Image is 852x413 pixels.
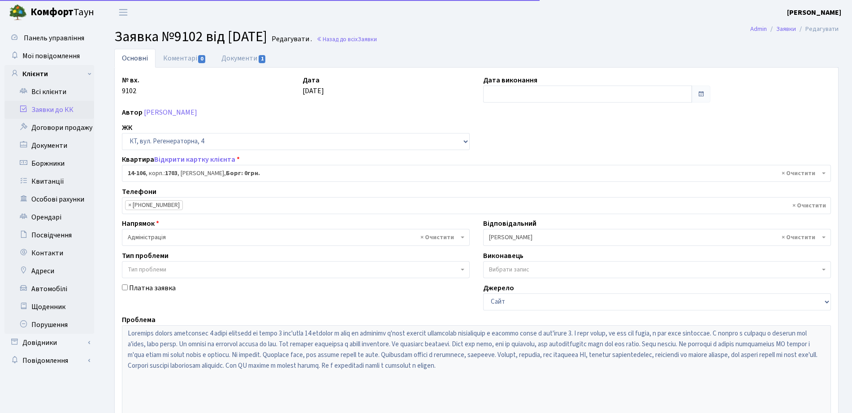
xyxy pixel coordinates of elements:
span: Заявка №9102 від [DATE] [114,26,267,47]
span: Адміністрація [128,233,458,242]
span: Адміністрація [122,229,470,246]
a: Орендарі [4,208,94,226]
span: 0 [198,55,205,63]
span: Таун [30,5,94,20]
a: Admin [750,24,767,34]
a: Контакти [4,244,94,262]
a: Основні [114,49,156,68]
label: Дата [303,75,320,86]
a: Особові рахунки [4,190,94,208]
span: Вибрати запис [489,265,529,274]
span: 1 [259,55,266,63]
label: ЖК [122,122,132,133]
a: Повідомлення [4,352,94,370]
a: Адреси [4,262,94,280]
a: Мої повідомлення [4,47,94,65]
label: Квартира [122,154,240,165]
a: Боржники [4,155,94,172]
a: Документи [4,137,94,155]
a: Автомобілі [4,280,94,298]
label: № вх. [122,75,139,86]
label: Платна заявка [129,283,176,293]
label: Тип проблеми [122,250,169,261]
label: Відповідальний [483,218,536,229]
nav: breadcrumb [737,20,852,39]
a: Посвідчення [4,226,94,244]
span: Заявки [358,35,377,43]
a: Клієнти [4,65,94,83]
label: Виконавець [483,250,523,261]
span: Микитенко І.В. [483,229,831,246]
a: Довідники [4,334,94,352]
div: 9102 [115,75,296,103]
b: Комфорт [30,5,74,19]
label: Дата виконання [483,75,537,86]
span: Видалити всі елементи [420,233,454,242]
label: Проблема [122,314,156,325]
a: [PERSON_NAME] [787,7,841,18]
label: Джерело [483,283,514,293]
span: <b>14-106</b>, корп.: <b>1703</b>, Одинець Ольга Олександрівна, <b>Борг: 0грн.</b> [128,169,820,178]
a: Щоденник [4,298,94,316]
span: <b>14-106</b>, корп.: <b>1703</b>, Одинець Ольга Олександрівна, <b>Борг: 0грн.</b> [122,165,831,182]
span: × [128,201,131,210]
a: Договори продажу [4,119,94,137]
b: 14-106 [128,169,146,178]
a: Відкрити картку клієнта [154,155,235,164]
span: Видалити всі елементи [792,201,826,210]
a: Всі клієнти [4,83,94,101]
li: Редагувати [796,24,839,34]
a: Квитанції [4,172,94,190]
b: [PERSON_NAME] [787,8,841,17]
a: [PERSON_NAME] [144,108,197,117]
button: Переключити навігацію [112,5,134,20]
a: Коментарі [156,49,214,68]
span: Видалити всі елементи [782,169,815,178]
img: logo.png [9,4,27,22]
small: Редагувати . [270,35,312,43]
label: Автор [122,107,143,118]
a: Назад до всіхЗаявки [316,35,377,43]
a: Порушення [4,316,94,334]
div: [DATE] [296,75,476,103]
b: 1703 [165,169,177,178]
span: Видалити всі елементи [782,233,815,242]
li: (093) 907-93-44 [125,200,183,210]
span: Микитенко І.В. [489,233,820,242]
a: Заявки [776,24,796,34]
span: Панель управління [24,33,84,43]
span: Тип проблеми [128,265,166,274]
b: Борг: 0грн. [226,169,260,178]
a: Заявки до КК [4,101,94,119]
label: Телефони [122,186,156,197]
span: Мої повідомлення [22,51,80,61]
label: Напрямок [122,218,159,229]
a: Панель управління [4,29,94,47]
a: Документи [214,49,274,68]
